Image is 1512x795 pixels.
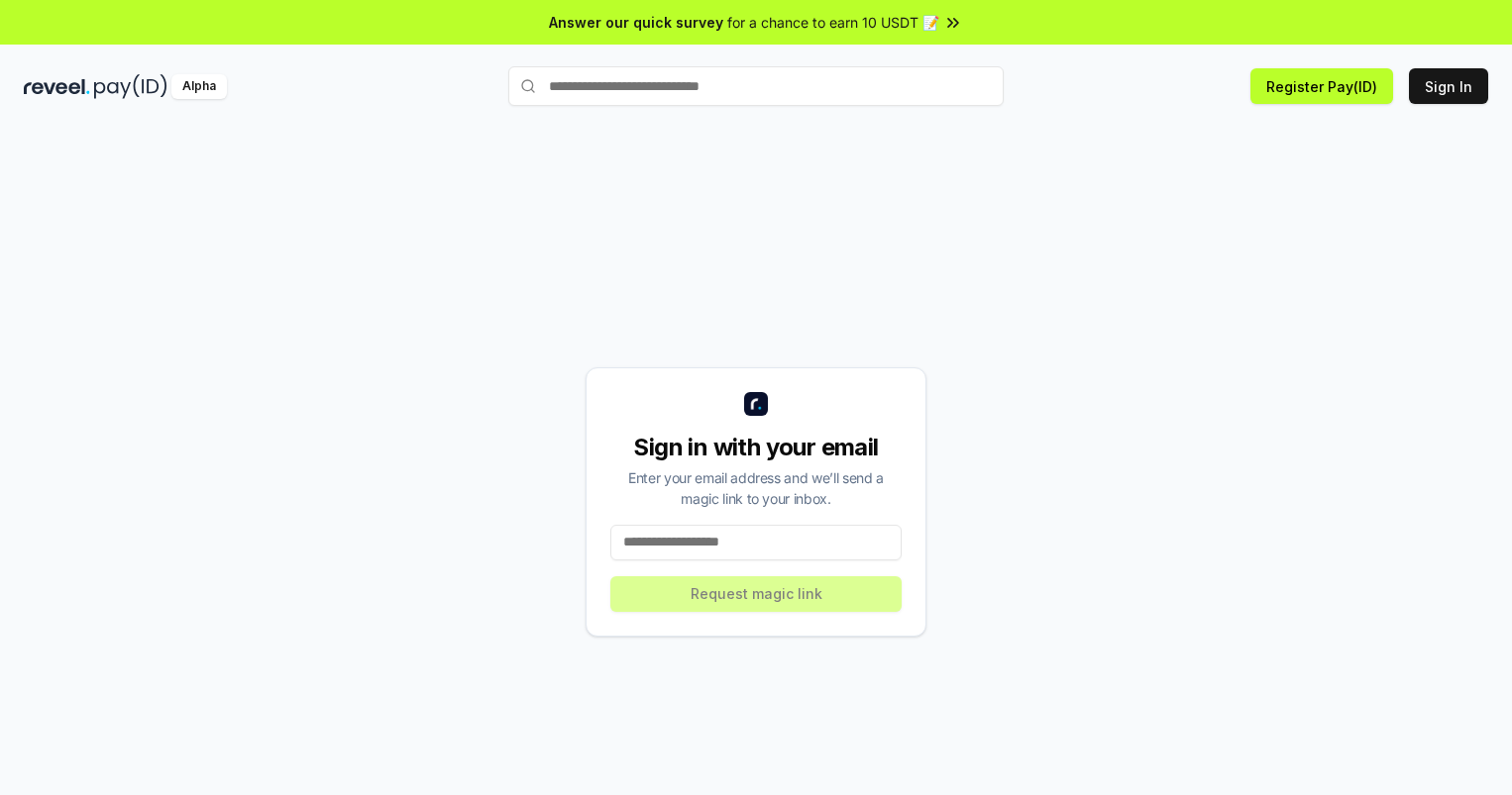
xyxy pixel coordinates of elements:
div: Enter your email address and we’ll send a magic link to your inbox. [610,467,902,509]
img: pay_id [94,74,167,99]
button: Register Pay(ID) [1250,68,1393,104]
span: for a chance to earn 10 USDT 📝 [727,12,939,33]
img: reveel_dark [24,74,90,99]
button: Sign In [1409,68,1488,104]
div: Sign in with your email [610,432,902,463]
img: logo_small [744,392,768,416]
div: Alpha [171,74,227,99]
span: Answer our quick survey [549,12,723,33]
